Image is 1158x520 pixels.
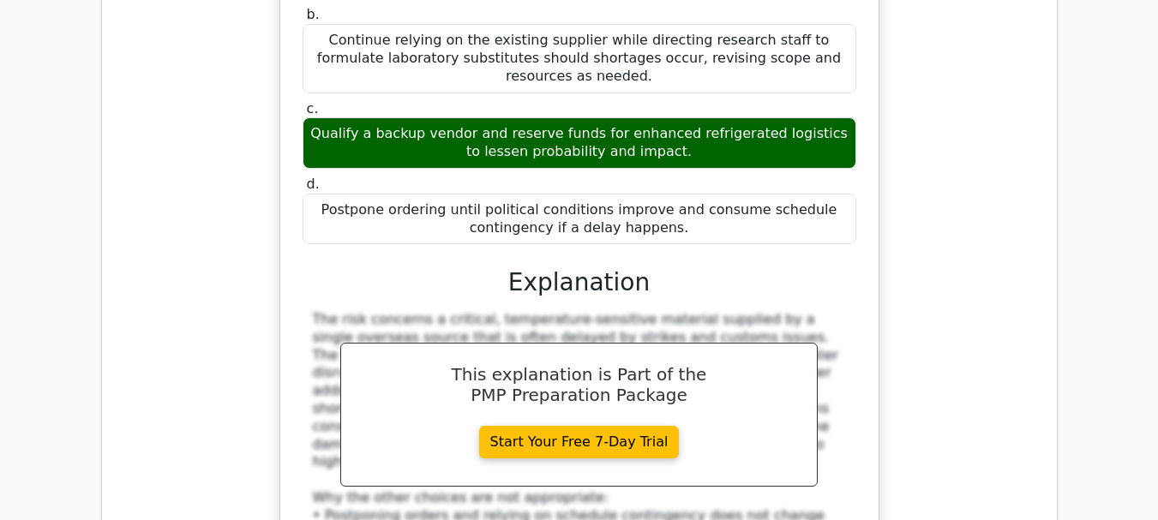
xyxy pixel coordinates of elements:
[307,100,319,117] span: c.
[303,117,856,169] div: Qualify a backup vendor and reserve funds for enhanced refrigerated logistics to lessen probabili...
[313,268,846,297] h3: Explanation
[303,194,856,245] div: Postpone ordering until political conditions improve and consume schedule contingency if a delay ...
[307,6,320,22] span: b.
[479,426,680,458] a: Start Your Free 7-Day Trial
[303,24,856,93] div: Continue relying on the existing supplier while directing research staff to formulate laboratory ...
[307,176,320,192] span: d.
